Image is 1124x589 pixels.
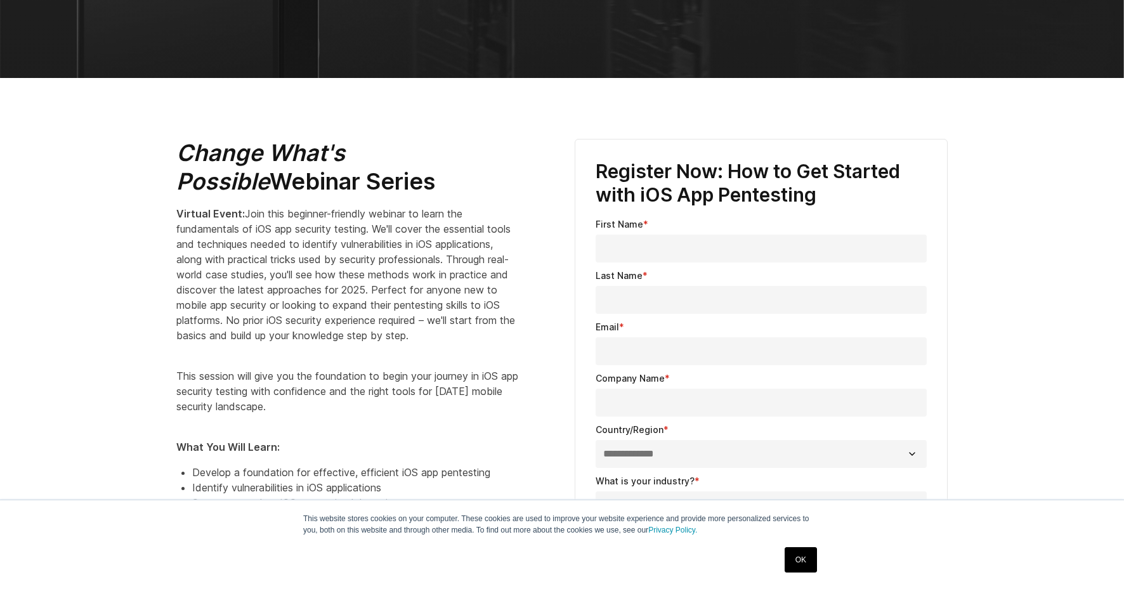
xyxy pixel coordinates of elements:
[596,424,663,435] span: Country/Region
[192,495,519,510] li: Set up a complete iOS pentesting lab environment
[192,465,519,480] li: Develop a foundation for effective, efficient iOS app pentesting
[176,207,245,220] strong: Virtual Event:
[596,160,927,207] h3: Register Now: How to Get Started with iOS App Pentesting
[176,139,519,196] h2: Webinar Series
[176,207,515,342] span: Join this beginner-friendly webinar to learn the fundamentals of iOS app security testing. We'll ...
[596,270,643,281] span: Last Name
[303,513,821,536] p: This website stores cookies on your computer. These cookies are used to improve your website expe...
[596,219,643,230] span: First Name
[176,370,518,413] span: This session will give you the foundation to begin your journey in iOS app security testing with ...
[648,526,697,534] a: Privacy Policy.
[785,547,817,573] a: OK
[176,139,345,195] em: Change What's Possible
[176,441,280,453] strong: What You Will Learn:
[192,480,519,495] li: Identify vulnerabilities in iOS applications
[596,321,619,332] span: Email
[596,373,665,384] span: Company Name
[596,476,695,486] span: What is your industry?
